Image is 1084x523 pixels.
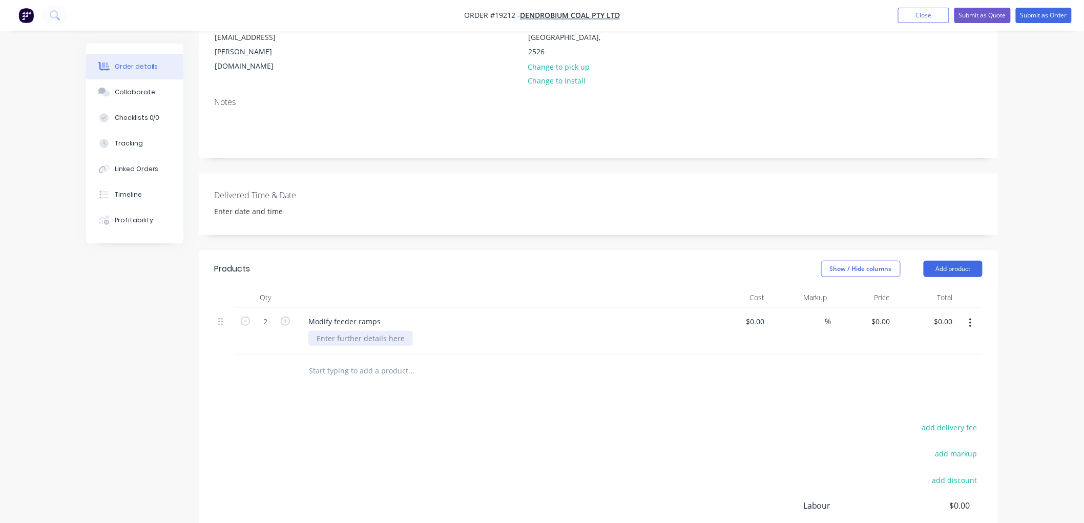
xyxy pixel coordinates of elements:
div: Total [894,287,957,308]
button: Change to pick up [523,59,595,73]
button: add discount [927,473,983,487]
span: % [825,316,831,327]
div: Products [214,263,250,275]
button: Submit as Order [1016,8,1072,23]
div: Price [831,287,894,308]
div: Timeline [115,190,142,199]
div: Order details [115,62,158,71]
div: Cost [706,287,769,308]
button: Submit as Quote [954,8,1011,23]
a: Dendrobium Coal Pty Ltd [520,11,620,20]
span: Labour [803,499,894,512]
button: add delivery fee [916,421,983,434]
div: Markup [769,287,832,308]
button: Change to install [523,74,591,88]
button: Tracking [86,131,183,156]
button: Collaborate [86,79,183,105]
div: Profitability [115,216,153,225]
label: Delivered Time & Date [214,189,342,201]
button: Show / Hide columns [821,261,901,277]
span: $0.00 [894,499,970,512]
img: Factory [18,8,34,23]
div: Linked Orders [115,164,159,174]
button: Checklists 0/0 [86,105,183,131]
div: Modify feeder ramps [300,314,389,329]
button: Linked Orders [86,156,183,182]
button: Close [898,8,949,23]
button: Order details [86,54,183,79]
input: Start typing to add a product... [308,361,513,381]
div: Tracking [115,139,143,148]
div: [PERSON_NAME][EMAIL_ADDRESS][PERSON_NAME][DOMAIN_NAME] [215,16,300,73]
button: Timeline [86,182,183,207]
div: Checklists 0/0 [115,113,160,122]
div: Notes [214,97,983,107]
div: Qty [235,287,296,308]
input: Enter date and time [207,204,335,219]
button: add markup [930,447,983,461]
div: Collaborate [115,88,155,97]
button: Profitability [86,207,183,233]
button: Add product [924,261,983,277]
span: Order #19212 - [464,11,520,20]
